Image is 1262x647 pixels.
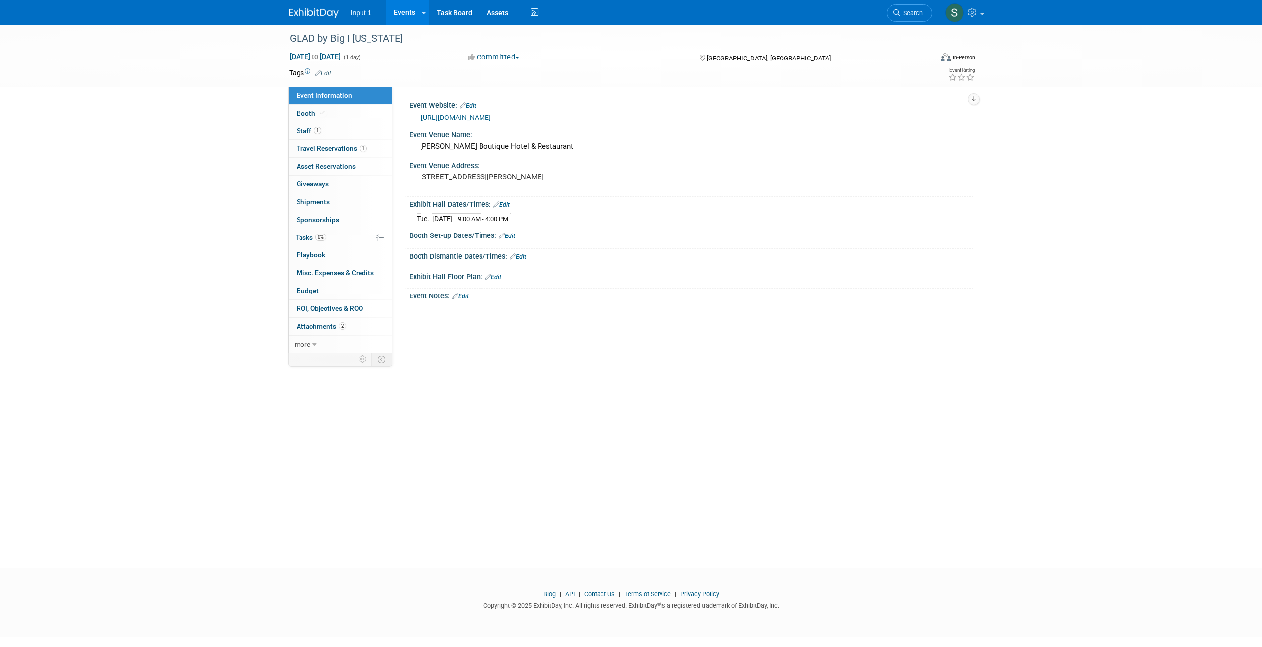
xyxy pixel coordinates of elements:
[297,127,321,135] span: Staff
[360,145,367,152] span: 1
[295,340,310,348] span: more
[296,234,326,241] span: Tasks
[464,52,523,62] button: Committed
[289,193,392,211] a: Shipments
[297,269,374,277] span: Misc. Expenses & Credits
[616,590,623,598] span: |
[499,233,515,239] a: Edit
[657,601,661,607] sup: ®
[874,52,976,66] div: Event Format
[339,322,346,330] span: 2
[297,251,325,259] span: Playbook
[945,3,964,22] img: Susan Stout
[310,53,320,60] span: to
[557,590,564,598] span: |
[289,158,392,175] a: Asset Reservations
[432,214,453,224] td: [DATE]
[672,590,679,598] span: |
[887,4,932,22] a: Search
[297,144,367,152] span: Travel Reservations
[289,300,392,317] a: ROI, Objectives & ROO
[289,8,339,18] img: ExhibitDay
[314,127,321,134] span: 1
[289,87,392,104] a: Event Information
[460,102,476,109] a: Edit
[420,173,633,181] pre: [STREET_ADDRESS][PERSON_NAME]
[320,110,325,116] i: Booth reservation complete
[297,91,352,99] span: Event Information
[624,590,671,598] a: Terms of Service
[458,215,508,223] span: 9:00 AM - 4:00 PM
[680,590,719,598] a: Privacy Policy
[289,246,392,264] a: Playbook
[452,293,469,300] a: Edit
[485,274,501,281] a: Edit
[315,70,331,77] a: Edit
[409,289,973,301] div: Event Notes:
[289,318,392,335] a: Attachments2
[297,180,329,188] span: Giveaways
[297,287,319,294] span: Budget
[409,228,973,241] div: Booth Set-up Dates/Times:
[417,214,432,224] td: Tue.
[289,336,392,353] a: more
[584,590,615,598] a: Contact Us
[289,229,392,246] a: Tasks0%
[289,264,392,282] a: Misc. Expenses & Credits
[493,201,510,208] a: Edit
[289,282,392,299] a: Budget
[297,109,327,117] span: Booth
[297,322,346,330] span: Attachments
[565,590,575,598] a: API
[355,353,372,366] td: Personalize Event Tab Strip
[289,122,392,140] a: Staff1
[297,162,356,170] span: Asset Reservations
[289,211,392,229] a: Sponsorships
[409,158,973,171] div: Event Venue Address:
[421,114,491,121] a: [URL][DOMAIN_NAME]
[289,52,341,61] span: [DATE] [DATE]
[952,54,975,61] div: In-Person
[289,140,392,157] a: Travel Reservations1
[409,127,973,140] div: Event Venue Name:
[417,139,966,154] div: [PERSON_NAME] Boutique Hotel & Restaurant
[409,249,973,262] div: Booth Dismantle Dates/Times:
[289,68,331,78] td: Tags
[707,55,831,62] span: [GEOGRAPHIC_DATA], [GEOGRAPHIC_DATA]
[543,590,556,598] a: Blog
[351,9,372,17] span: Input 1
[315,234,326,241] span: 0%
[510,253,526,260] a: Edit
[289,105,392,122] a: Booth
[289,176,392,193] a: Giveaways
[297,198,330,206] span: Shipments
[941,53,951,61] img: Format-Inperson.png
[948,68,975,73] div: Event Rating
[409,98,973,111] div: Event Website:
[343,54,361,60] span: (1 day)
[409,197,973,210] div: Exhibit Hall Dates/Times:
[576,590,583,598] span: |
[286,30,917,48] div: GLAD by Big I [US_STATE]
[409,269,973,282] div: Exhibit Hall Floor Plan:
[297,216,339,224] span: Sponsorships
[297,304,363,312] span: ROI, Objectives & ROO
[371,353,392,366] td: Toggle Event Tabs
[900,9,923,17] span: Search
